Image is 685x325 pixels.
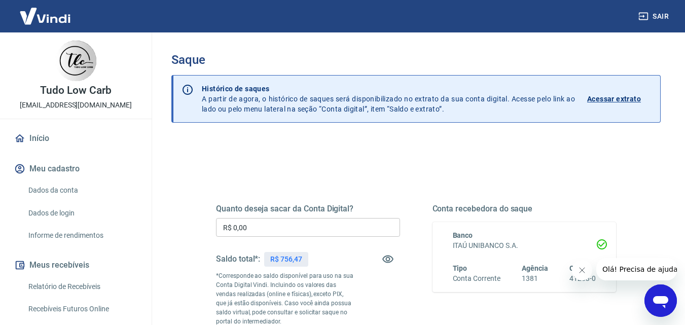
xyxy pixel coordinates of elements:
p: [EMAIL_ADDRESS][DOMAIN_NAME] [20,100,132,111]
p: A partir de agora, o histórico de saques será disponibilizado no extrato da sua conta digital. Ac... [202,84,575,114]
span: Olá! Precisa de ajuda? [6,7,85,15]
h6: 41283-0 [569,273,596,284]
h5: Quanto deseja sacar da Conta Digital? [216,204,400,214]
h6: Conta Corrente [453,273,500,284]
span: Conta [569,264,589,272]
a: Início [12,127,139,150]
p: Acessar extrato [587,94,641,104]
h6: ITAÚ UNIBANCO S.A. [453,240,596,251]
button: Meu cadastro [12,158,139,180]
span: Tipo [453,264,467,272]
a: Relatório de Recebíveis [24,276,139,297]
iframe: Botão para abrir a janela de mensagens [644,284,677,317]
button: Meus recebíveis [12,254,139,276]
p: R$ 756,47 [270,254,302,265]
button: Sair [636,7,673,26]
h5: Saldo total*: [216,254,260,264]
span: Agência [522,264,548,272]
h6: 1381 [522,273,548,284]
a: Recebíveis Futuros Online [24,299,139,319]
span: Banco [453,231,473,239]
a: Acessar extrato [587,84,652,114]
p: Tudo Low Carb [40,85,111,96]
h5: Conta recebedora do saque [432,204,617,214]
p: Histórico de saques [202,84,575,94]
img: 092b66a1-269f-484b-a6ef-d60da104ea9d.jpeg [56,41,96,81]
iframe: Mensagem da empresa [596,258,677,280]
a: Dados de login [24,203,139,224]
iframe: Fechar mensagem [572,260,592,280]
h3: Saque [171,53,661,67]
img: Vindi [12,1,78,31]
a: Dados da conta [24,180,139,201]
a: Informe de rendimentos [24,225,139,246]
